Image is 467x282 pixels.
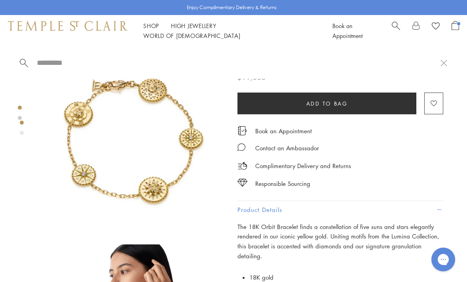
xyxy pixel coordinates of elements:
a: Open Shopping Bag [452,21,459,41]
a: View Wishlist [432,21,440,33]
a: Book an Appointment [332,22,363,40]
p: The 18K Orbit Bracelet finds a constellation of five suns and stars elegantly rendered in our ico... [237,222,443,261]
button: Product Details [237,201,443,219]
img: icon_appointment.svg [237,126,247,135]
p: Complimentary Delivery and Returns [255,161,351,171]
a: High JewelleryHigh Jewellery [171,22,216,30]
div: Product gallery navigation [20,119,24,141]
a: World of [DEMOGRAPHIC_DATA]World of [DEMOGRAPHIC_DATA] [143,32,240,40]
button: Add to bag [237,93,416,114]
div: Contact an Ambassador [255,143,319,153]
iframe: Gorgias live chat messenger [427,245,459,274]
div: Responsible Sourcing [255,179,310,189]
a: Search [392,21,400,41]
img: Temple St. Clair [8,21,127,30]
p: Enjoy Complimentary Delivery & Returns [187,4,277,11]
span: Add to bag [306,99,348,108]
img: icon_delivery.svg [237,161,247,171]
img: MessageIcon-01_2.svg [237,143,245,151]
img: 18K Orbit Bracelet [40,47,226,233]
a: ShopShop [143,22,159,30]
a: Book an Appointment [255,127,312,135]
nav: Main navigation [143,21,315,41]
img: icon_sourcing.svg [237,179,247,187]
